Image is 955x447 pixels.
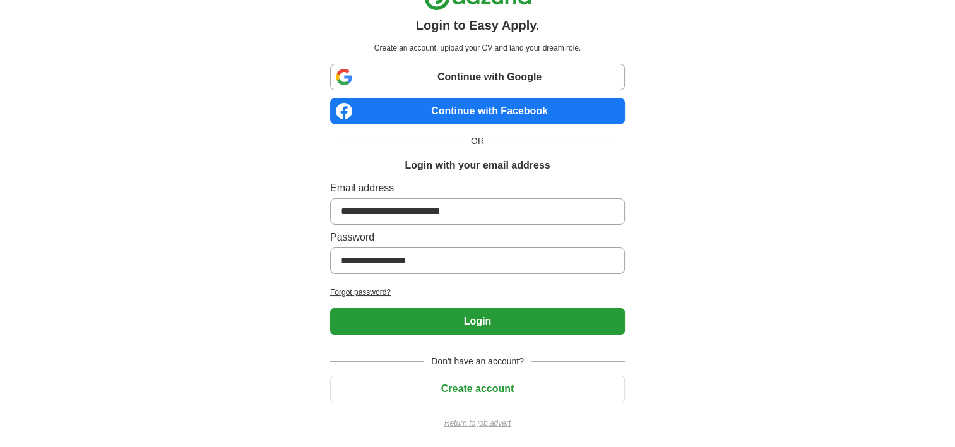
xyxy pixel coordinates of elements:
p: Create an account, upload your CV and land your dream role. [333,42,622,54]
span: OR [463,134,492,148]
span: Don't have an account? [424,355,531,368]
a: Forgot password? [330,287,625,298]
label: Email address [330,181,625,196]
button: Login [330,308,625,335]
h1: Login to Easy Apply. [416,16,540,35]
a: Return to job advert [330,417,625,429]
a: Continue with Google [330,64,625,90]
a: Continue with Facebook [330,98,625,124]
h1: Login with your email address [405,158,550,173]
a: Create account [330,383,625,394]
button: Create account [330,376,625,402]
label: Password [330,230,625,245]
